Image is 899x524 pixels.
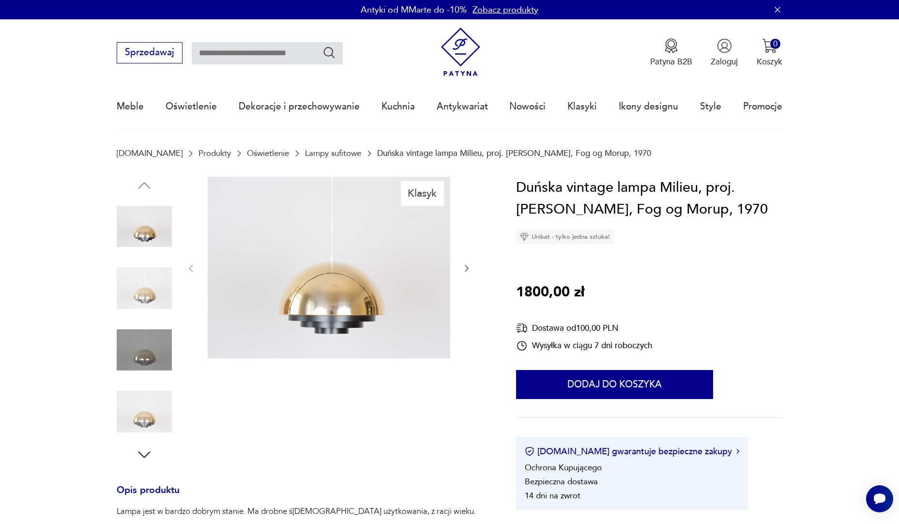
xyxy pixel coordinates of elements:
img: Zdjęcie produktu Duńska vintage lampa Milieu, proj. Jo Hammerborg, Fog og Morup, 1970 [117,199,172,254]
p: Patyna B2B [650,56,692,67]
a: Zobacz produkty [472,4,538,16]
p: Antyki od MMarte do -10% [361,4,467,16]
a: Klasyki [567,84,597,129]
li: 14 dni na zwrot [525,490,580,501]
h1: Duńska vintage lampa Milieu, proj. [PERSON_NAME], Fog og Morup, 1970 [516,177,782,221]
div: Wysyłka w ciągu 7 dni roboczych [516,340,652,352]
button: Patyna B2B [650,38,692,67]
li: Ochrona Kupującego [525,462,602,473]
img: Zdjęcie produktu Duńska vintage lampa Milieu, proj. Jo Hammerborg, Fog og Morup, 1970 [117,323,172,378]
div: 0 [770,39,780,49]
img: Ikona koszyka [762,38,777,53]
a: Kuchnia [381,84,415,129]
li: Bezpieczna dostawa [525,476,598,487]
img: Ikonka użytkownika [717,38,732,53]
a: Ikony designu [619,84,678,129]
a: Sprzedawaj [117,49,182,57]
a: [DOMAIN_NAME] [117,149,183,158]
img: Zdjęcie produktu Duńska vintage lampa Milieu, proj. Jo Hammerborg, Fog og Morup, 1970 [208,177,450,359]
button: [DOMAIN_NAME] gwarantuje bezpieczne zakupy [525,446,739,458]
p: Duńska vintage lampa Milieu, proj. [PERSON_NAME], Fog og Morup, 1970 [377,149,651,158]
button: Dodaj do koszyka [516,370,713,399]
iframe: Smartsupp widget button [866,485,893,512]
img: Zdjęcie produktu Duńska vintage lampa Milieu, proj. Jo Hammerborg, Fog og Morup, 1970 [117,261,172,316]
img: Patyna - sklep z meblami i dekoracjami vintage [436,28,485,77]
p: Zaloguj [711,56,738,67]
a: Lampy sufitowe [305,149,361,158]
a: Promocje [743,84,782,129]
button: Szukaj [322,46,336,60]
p: 1800,00 zł [516,281,584,304]
a: Dekoracje i przechowywanie [239,84,360,129]
a: Oświetlenie [247,149,289,158]
button: Sprzedawaj [117,42,182,63]
a: Oświetlenie [166,84,217,129]
img: Ikona diamentu [520,232,529,241]
img: Ikona strzałki w prawo [736,449,739,454]
img: Ikona medalu [664,38,679,53]
a: Antykwariat [437,84,488,129]
button: Zaloguj [711,38,738,67]
button: 0Koszyk [757,38,782,67]
img: Zdjęcie produktu Duńska vintage lampa Milieu, proj. Jo Hammerborg, Fog og Morup, 1970 [117,384,172,439]
div: Klasyk [401,181,444,205]
img: Ikona dostawy [516,322,528,334]
a: Produkty [198,149,231,158]
a: Meble [117,84,144,129]
p: Lampa jest w bardzo dobrym stanie. Ma drobne ś[DEMOGRAPHIC_DATA] użytkowania, z racji wieku. [117,506,476,517]
a: Ikona medaluPatyna B2B [650,38,692,67]
div: Unikat - tylko jedna sztuka! [516,230,614,244]
p: Koszyk [757,56,782,67]
img: Ikona certyfikatu [525,447,534,456]
div: Dostawa od 100,00 PLN [516,322,652,334]
a: Style [700,84,721,129]
a: Nowości [509,84,546,129]
h3: Opis produktu [117,487,488,506]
